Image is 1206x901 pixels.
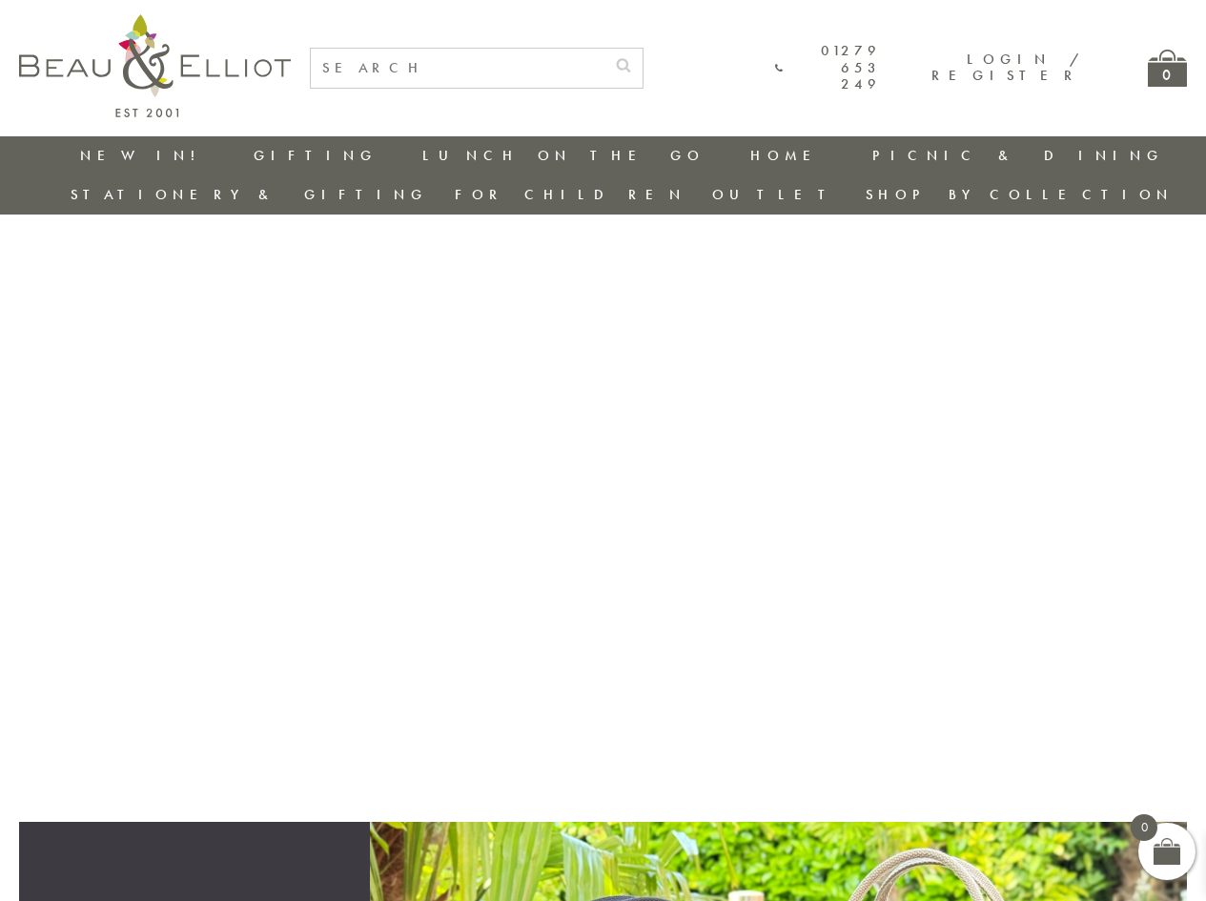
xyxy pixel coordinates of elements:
[422,146,705,165] a: Lunch On The Go
[712,185,839,204] a: Outlet
[750,146,827,165] a: Home
[71,185,428,204] a: Stationery & Gifting
[1131,814,1157,841] span: 0
[1148,50,1187,87] a: 0
[311,49,604,88] input: SEARCH
[254,146,378,165] a: Gifting
[931,50,1081,85] a: Login / Register
[775,43,881,92] a: 01279 653 249
[19,14,291,117] img: logo
[80,146,208,165] a: New in!
[866,185,1174,204] a: Shop by collection
[872,146,1164,165] a: Picnic & Dining
[455,185,686,204] a: For Children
